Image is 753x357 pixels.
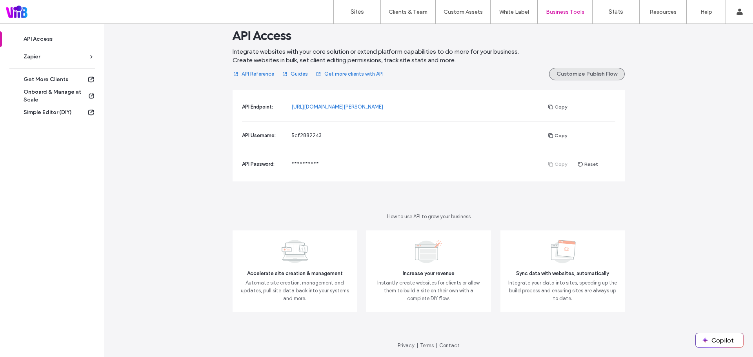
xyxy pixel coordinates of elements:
[351,8,364,15] label: Sites
[420,343,434,348] a: Terms
[649,9,677,15] label: Resources
[543,102,573,112] button: Copy
[24,53,88,61] div: Zapier
[233,68,274,80] a: API Reference
[242,104,273,110] span: API Endpoint:
[507,270,618,277] span: Sync data with websites, automatically
[546,9,584,15] label: Business Tools
[24,109,87,116] div: Simple Editor (DIY)
[315,68,384,80] a: Get more clients with API
[24,35,88,43] div: API Access
[609,8,623,15] label: Stats
[389,9,427,15] label: Clients & Team
[384,213,474,221] span: How to use API to grow your business
[291,132,322,138] span: 5cf2882243
[696,333,743,347] button: Copilot
[573,159,604,169] button: Reset
[549,68,625,80] button: Customize Publish Flow
[507,279,618,303] span: Integrate your data into sites, speeding up the build process and ensuring sites are always up to...
[16,5,46,13] span: Помощь
[373,270,484,277] span: Increase your revenue
[239,270,351,277] span: Accelerate site creation & management
[242,132,276,138] span: API Username:
[242,161,275,167] span: API Password:
[444,9,483,15] label: Custom Assets
[373,279,484,303] span: Instantly create websites for clients or allow them to build a site on their own with a complete ...
[233,28,291,43] span: API Access
[439,343,460,348] a: Contact
[417,343,418,348] span: |
[282,68,308,80] a: Guides
[239,279,351,303] span: Automate site creation, management and updates, pull site data back into your systems and more.
[398,343,415,348] a: Privacy
[24,76,87,83] div: Get More Clients
[499,9,529,15] label: White Label
[291,103,383,111] a: [URL][DOMAIN_NAME][PERSON_NAME]
[436,343,437,348] span: |
[543,131,573,140] button: Copy
[700,9,712,15] label: Help
[24,88,88,104] div: Onboard & Manage at Scale
[233,47,519,65] span: Integrate websites with your core solution or extend platform capabilities to do more for your bu...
